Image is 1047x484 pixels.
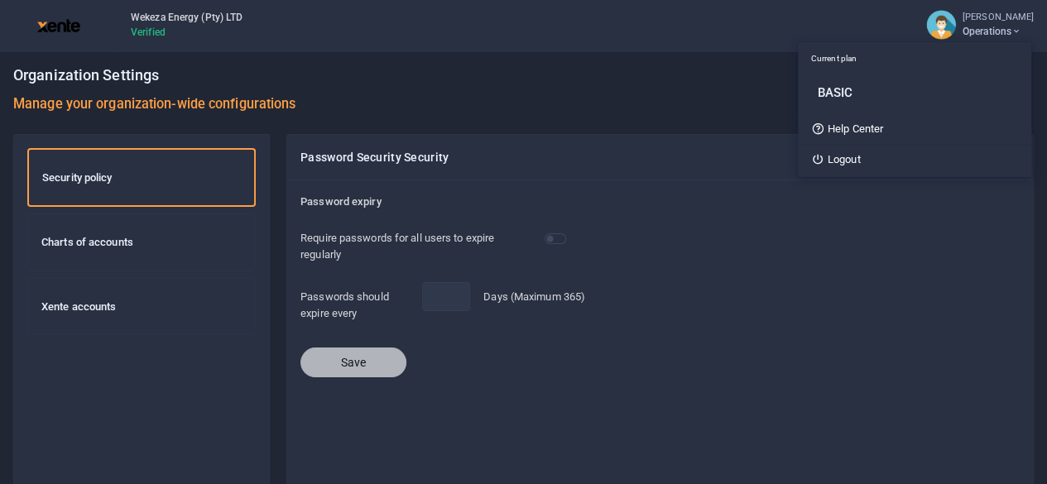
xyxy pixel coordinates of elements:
[963,11,1034,25] small: [PERSON_NAME]
[124,10,249,25] span: Wekeza Energy (Pty) LTD
[42,171,241,184] h6: Security policy
[41,300,242,314] h6: Xente accounts
[13,63,1034,88] h3: Organization Settings
[27,278,256,336] a: Xente accounts
[811,52,1018,65] p: Current plan
[27,213,256,271] a: Charts of accounts
[798,148,1031,171] a: Logout
[37,18,80,31] a: logo-large logo-large
[37,19,80,32] img: logo-large
[27,148,256,208] a: Security policy
[926,10,1034,40] a: profile-user [PERSON_NAME] Operations
[483,289,585,305] label: Days (Maximum 365)
[926,10,956,40] img: profile-user
[818,85,1018,100] h6: BASIC
[13,96,1034,113] h5: Manage your organization-wide configurations
[798,117,1031,141] a: Help Center
[300,194,1020,211] p: Password expiry
[300,148,1020,166] h4: Password Security Security
[294,230,538,262] label: Require passwords for all users to expire regularly
[41,236,242,249] h6: Charts of accounts
[963,24,1034,39] span: Operations
[300,289,409,321] label: Passwords should expire every
[124,25,249,40] span: Verified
